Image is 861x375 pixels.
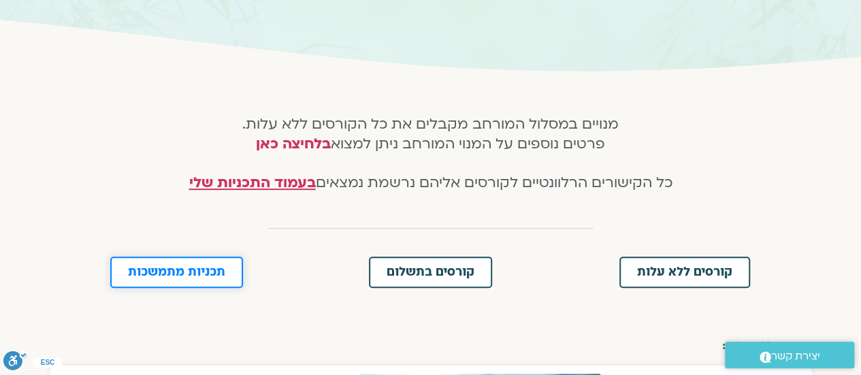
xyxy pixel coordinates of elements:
h2: קורסים ללא עלות: [50,340,812,352]
a: בעמוד התכניות שלי [189,173,316,193]
a: בלחיצה כאן [256,134,331,154]
span: תכניות מתמשכות [128,266,225,278]
h4: מנויים במסלול המורחב מקבלים את כל הקורסים ללא עלות. פרטים נוספים על המנוי המורחב ניתן למצוא כל הק... [173,115,688,193]
a: יצירת קשר [725,342,854,368]
a: קורסים בתשלום [369,257,492,288]
a: קורסים ללא עלות [619,257,750,288]
span: קורסים ללא עלות [637,266,732,278]
a: תכניות מתמשכות [110,257,243,288]
span: יצירת קשר [771,347,820,365]
span: קורסים בתשלום [387,266,474,278]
